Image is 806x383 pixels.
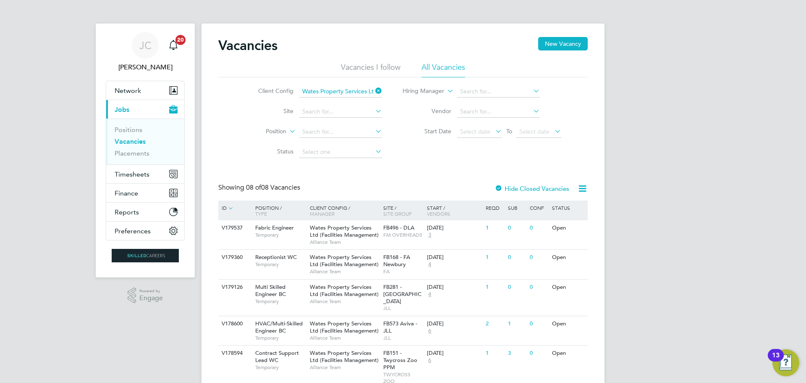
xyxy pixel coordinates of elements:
button: Finance [106,184,184,202]
img: skilledcareers-logo-retina.png [112,249,179,262]
span: Timesheets [115,170,149,178]
span: FB281 - [GEOGRAPHIC_DATA] [383,283,421,305]
span: 6 [427,357,432,364]
label: Status [245,148,293,155]
label: Vendor [403,107,451,115]
a: Positions [115,126,142,134]
span: 3 [427,232,432,239]
a: Vacancies [115,137,146,145]
div: 1 [484,346,505,361]
a: Placements [115,149,149,157]
span: Wates Property Services Ltd (Facilities Management) [310,349,379,364]
div: 0 [528,280,550,295]
div: Open [550,250,586,265]
div: 2 [484,316,505,332]
span: Type [255,210,267,217]
span: JLL [383,335,423,341]
button: Timesheets [106,165,184,183]
a: Powered byEngage [128,288,163,304]
span: FM OVERHEADS [383,232,423,238]
span: Alliance Team [310,239,379,246]
span: Wates Property Services Ltd (Facilities Management) [310,283,379,298]
div: V178600 [220,316,249,332]
div: 1 [484,250,505,265]
span: 4 [427,261,432,268]
div: Showing [218,183,302,192]
div: Open [550,220,586,236]
span: Temporary [255,364,306,371]
nav: Main navigation [96,24,195,277]
div: 0 [506,250,528,265]
div: 1 [484,220,505,236]
input: Search for... [299,126,382,138]
label: Client Config [245,87,293,95]
label: Site [245,107,293,115]
div: Client Config / [308,201,381,221]
span: Temporary [255,335,306,341]
div: 1 [484,280,505,295]
input: Search for... [457,106,540,118]
div: 0 [528,346,550,361]
span: Alliance Team [310,298,379,305]
span: FB496 - DLA [383,224,414,231]
div: 0 [528,220,550,236]
div: 1 [506,316,528,332]
div: [DATE] [427,225,482,232]
span: Reports [115,208,139,216]
a: 20 [165,32,182,59]
div: 0 [506,280,528,295]
div: [DATE] [427,350,482,357]
span: Engage [139,295,163,302]
span: FB573 Aviva - JLL [383,320,417,334]
div: V178594 [220,346,249,361]
div: V179360 [220,250,249,265]
span: Vendors [427,210,450,217]
span: Select date [519,128,550,135]
button: Jobs [106,100,184,119]
span: James Croom [106,62,185,72]
span: JC [139,40,152,51]
span: Wates Property Services Ltd (Facilities Management) [310,254,379,268]
span: Select date [460,128,490,135]
span: Multi Skilled Engineer BC [255,283,286,298]
div: Conf [528,201,550,215]
div: Status [550,201,586,215]
span: Alliance Team [310,335,379,341]
li: All Vacancies [421,62,465,77]
span: Preferences [115,227,151,235]
div: Open [550,280,586,295]
button: Preferences [106,222,184,240]
button: Open Resource Center, 13 new notifications [772,349,799,376]
span: Contract Support Lead WC [255,349,299,364]
input: Select one [299,146,382,158]
div: Jobs [106,119,184,164]
label: Hiring Manager [396,87,444,95]
span: Wates Property Services Ltd (Facilities Management) [310,224,379,238]
input: Search for... [299,86,382,98]
label: Hide Closed Vacancies [495,185,569,193]
span: Jobs [115,106,129,114]
div: Reqd [484,201,505,215]
span: Site Group [383,210,412,217]
div: V179537 [220,220,249,236]
span: 4 [427,291,432,298]
span: Network [115,87,141,95]
div: ID [220,201,249,216]
div: 0 [528,250,550,265]
div: Open [550,346,586,361]
span: Temporary [255,298,306,305]
h2: Vacancies [218,37,277,54]
span: 6 [427,328,432,335]
span: FA [383,268,423,275]
input: Search for... [299,106,382,118]
div: Start / [425,201,484,221]
span: Receptionist WC [255,254,297,261]
div: Sub [506,201,528,215]
span: 20 [175,35,186,45]
span: HVAC/Multi-Skilled Engineer BC [255,320,303,334]
button: New Vacancy [538,37,588,50]
span: 08 Vacancies [246,183,300,192]
span: Manager [310,210,335,217]
span: Powered by [139,288,163,295]
div: Position / [249,201,308,221]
